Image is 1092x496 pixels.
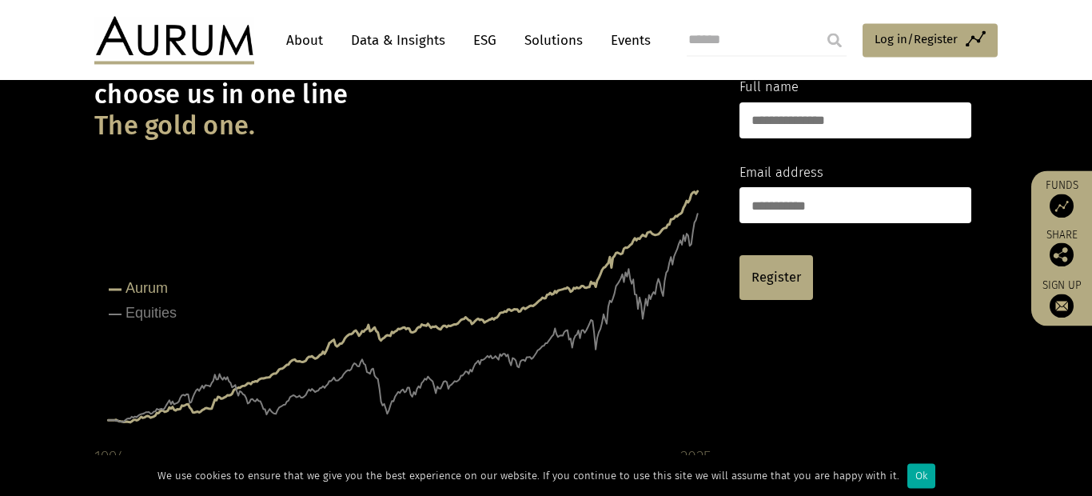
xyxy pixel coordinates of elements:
[94,48,711,142] h1: You can sum up why investors choose us in one line
[1039,178,1084,218] a: Funds
[739,77,799,98] label: Full name
[739,162,823,183] label: Email address
[1039,230,1084,266] div: Share
[680,444,711,470] div: 2025
[126,305,177,321] tspan: Equities
[278,26,331,55] a: About
[1039,278,1084,318] a: Sign up
[94,16,254,64] img: Aurum
[875,30,958,49] span: Log in/Register
[343,26,453,55] a: Data & Insights
[94,110,255,142] span: The gold one.
[819,24,851,56] input: Submit
[1050,194,1074,218] img: Access Funds
[1050,294,1074,318] img: Sign up to our newsletter
[516,26,591,55] a: Solutions
[94,444,125,470] div: 1994
[1050,242,1074,266] img: Share this post
[465,26,504,55] a: ESG
[907,463,935,488] div: Ok
[863,23,998,57] a: Log in/Register
[739,255,813,300] a: Register
[603,26,651,55] a: Events
[126,280,168,296] tspan: Aurum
